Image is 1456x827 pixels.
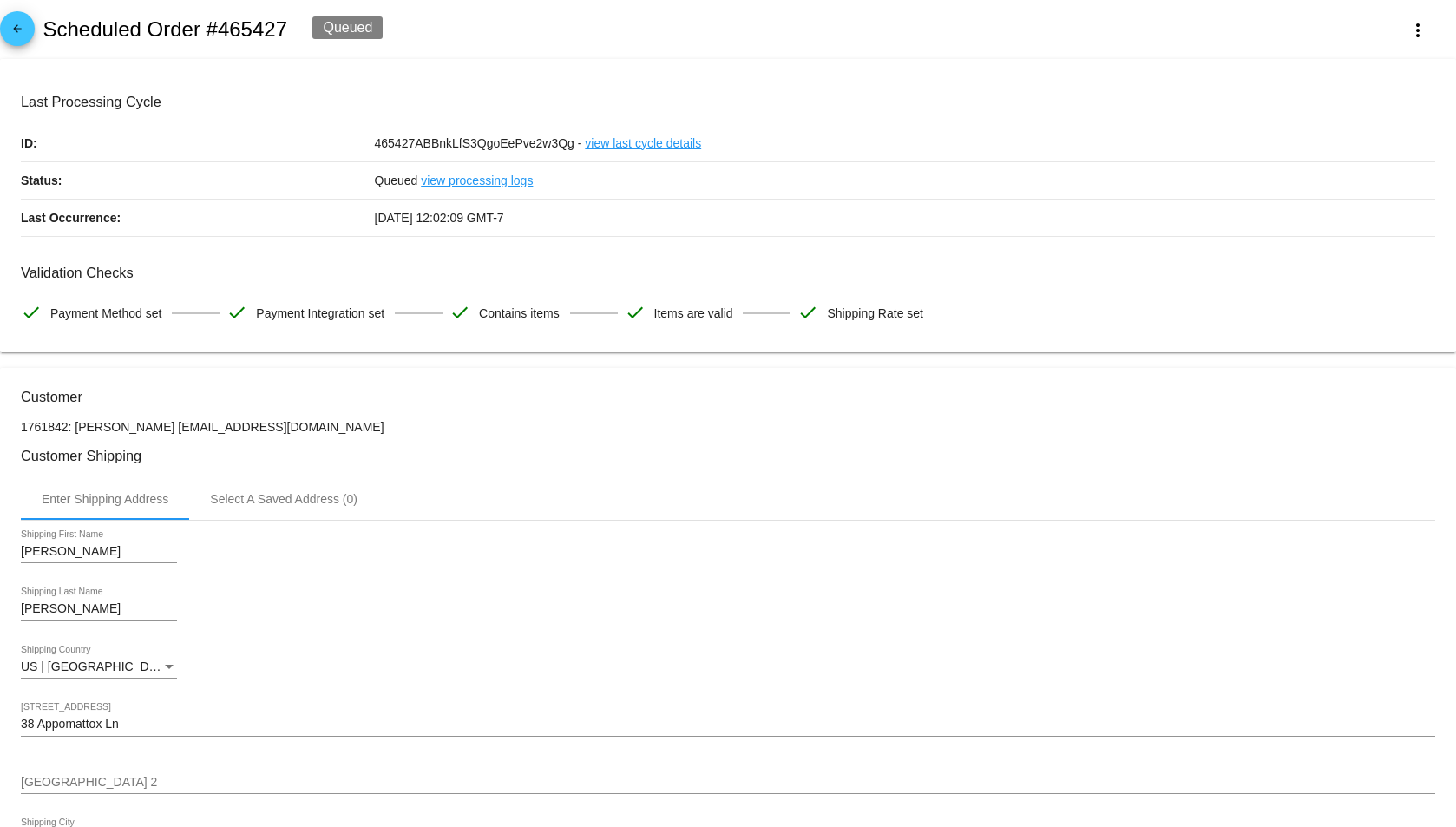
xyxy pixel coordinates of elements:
[375,174,418,187] span: Queued
[50,295,161,331] span: Payment Method set
[585,125,701,161] a: view last cycle details
[210,492,357,506] div: Select A Saved Address (0)
[21,776,1435,790] input: Shipping Street 2
[21,265,1435,281] h3: Validation Checks
[479,295,560,331] span: Contains items
[21,94,1435,110] h3: Last Processing Cycle
[7,23,28,43] mat-icon: arrow_back
[256,295,384,331] span: Payment Integration set
[21,545,177,559] input: Shipping First Name
[43,17,287,42] h2: Scheduled Order #465427
[42,492,168,506] div: Enter Shipping Address
[375,136,582,150] span: 465427ABBnkLfS3QgoEePve2w3Qg -
[421,162,533,199] a: view processing logs
[1407,20,1428,41] mat-icon: more_vert
[21,389,1435,405] h3: Customer
[21,660,174,673] span: US | [GEOGRAPHIC_DATA]
[449,302,470,323] mat-icon: check
[312,16,383,39] div: Queued
[21,162,375,199] p: Status:
[625,302,646,323] mat-icon: check
[21,302,42,323] mat-icon: check
[797,302,818,323] mat-icon: check
[21,660,177,674] mat-select: Shipping Country
[827,295,923,331] span: Shipping Rate set
[21,602,177,616] input: Shipping Last Name
[226,302,247,323] mat-icon: check
[21,448,1435,464] h3: Customer Shipping
[654,295,733,331] span: Items are valid
[21,200,375,236] p: Last Occurrence:
[21,125,375,161] p: ID:
[21,420,1435,434] p: 1761842: [PERSON_NAME] [EMAIL_ADDRESS][DOMAIN_NAME]
[375,211,504,225] span: [DATE] 12:02:09 GMT-7
[21,718,1435,732] input: Shipping Street 1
